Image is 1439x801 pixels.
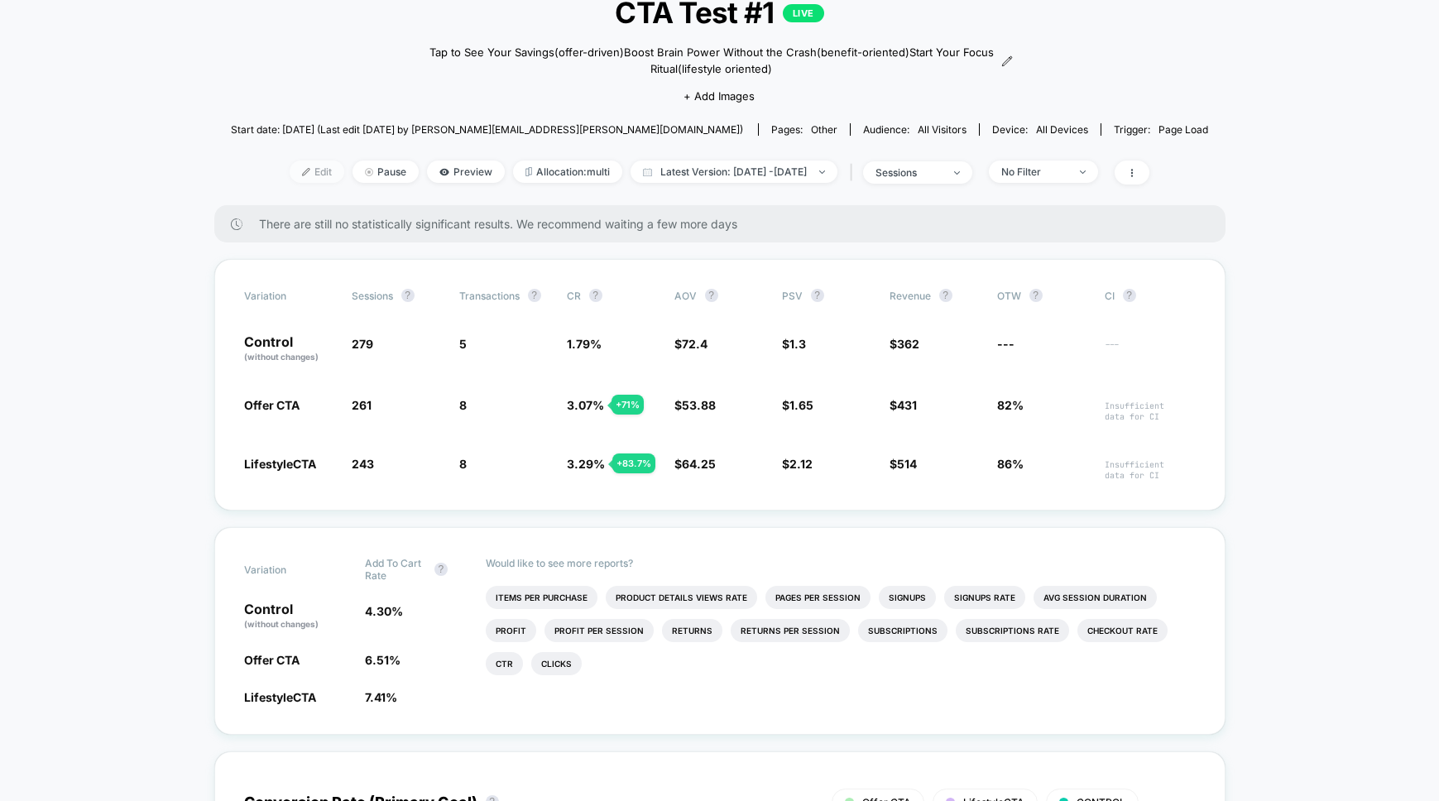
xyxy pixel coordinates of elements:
[979,123,1101,136] span: Device:
[244,335,335,363] p: Control
[1105,289,1196,302] span: CI
[544,619,654,642] li: Profit Per Session
[897,457,917,471] span: 514
[662,619,722,642] li: Returns
[1105,459,1196,481] span: Insufficient data for CI
[674,457,716,471] span: $
[612,395,644,415] div: + 71 %
[939,289,952,302] button: ?
[682,398,716,412] span: 53.88
[1080,170,1086,174] img: end
[997,289,1088,302] span: OTW
[1114,123,1208,136] div: Trigger:
[858,619,947,642] li: Subscriptions
[956,619,1069,642] li: Subscriptions Rate
[1123,289,1136,302] button: ?
[244,352,319,362] span: (without changes)
[513,161,622,183] span: Allocation: multi
[782,290,803,302] span: PSV
[875,166,942,179] div: sessions
[302,168,310,176] img: edit
[897,398,917,412] span: 431
[997,337,1014,351] span: ---
[459,290,520,302] span: Transactions
[782,398,813,412] span: $
[352,290,393,302] span: Sessions
[365,557,426,582] span: Add To Cart Rate
[890,290,931,302] span: Revenue
[259,217,1192,231] span: There are still no statistically significant results. We recommend waiting a few more days
[459,457,467,471] span: 8
[1158,123,1208,136] span: Page Load
[897,337,919,351] span: 362
[674,398,716,412] span: $
[244,619,319,629] span: (without changes)
[765,586,871,609] li: Pages Per Session
[365,168,373,176] img: end
[365,690,397,704] span: 7.41 %
[682,337,708,351] span: 72.4
[244,289,335,302] span: Variation
[918,123,967,136] span: All Visitors
[731,619,850,642] li: Returns Per Session
[1105,339,1196,363] span: ---
[811,289,824,302] button: ?
[528,289,541,302] button: ?
[486,557,1196,569] p: Would like to see more reports?
[1036,123,1088,136] span: all devices
[244,653,300,667] span: Offer CTA
[244,557,335,582] span: Variation
[674,337,708,351] span: $
[244,398,300,412] span: Offer CTA
[684,89,755,103] span: + Add Images
[567,398,604,412] span: 3.07 %
[486,586,597,609] li: Items Per Purchase
[606,586,757,609] li: Product Details Views Rate
[682,457,716,471] span: 64.25
[643,168,652,176] img: calendar
[1029,289,1043,302] button: ?
[427,161,505,183] span: Preview
[954,171,960,175] img: end
[459,398,467,412] span: 8
[819,170,825,174] img: end
[890,457,917,471] span: $
[612,453,655,473] div: + 83.7 %
[244,457,316,471] span: LifestyleCTA
[567,337,602,351] span: 1.79 %
[674,290,697,302] span: AOV
[426,45,996,77] span: Tap to See Your Savings(offer-driven)Boost Brain Power Without the Crash(benefit-oriented)Start Y...
[525,167,532,176] img: rebalance
[486,652,523,675] li: Ctr
[890,398,917,412] span: $
[365,653,401,667] span: 6.51 %
[1105,400,1196,422] span: Insufficient data for CI
[782,457,813,471] span: $
[997,398,1024,412] span: 82%
[944,586,1025,609] li: Signups Rate
[352,457,374,471] span: 243
[783,4,824,22] p: LIVE
[486,619,536,642] li: Profit
[846,161,863,185] span: |
[705,289,718,302] button: ?
[789,457,813,471] span: 2.12
[589,289,602,302] button: ?
[365,604,403,618] span: 4.30 %
[244,690,316,704] span: LifestyleCTA
[567,290,581,302] span: CR
[244,602,348,631] p: Control
[1034,586,1157,609] li: Avg Session Duration
[789,398,813,412] span: 1.65
[631,161,837,183] span: Latest Version: [DATE] - [DATE]
[231,123,743,136] span: Start date: [DATE] (Last edit [DATE] by [PERSON_NAME][EMAIL_ADDRESS][PERSON_NAME][DOMAIN_NAME])
[1001,165,1067,178] div: No Filter
[863,123,967,136] div: Audience:
[401,289,415,302] button: ?
[352,337,373,351] span: 279
[290,161,344,183] span: Edit
[997,457,1024,471] span: 86%
[771,123,837,136] div: Pages:
[459,337,467,351] span: 5
[531,652,582,675] li: Clicks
